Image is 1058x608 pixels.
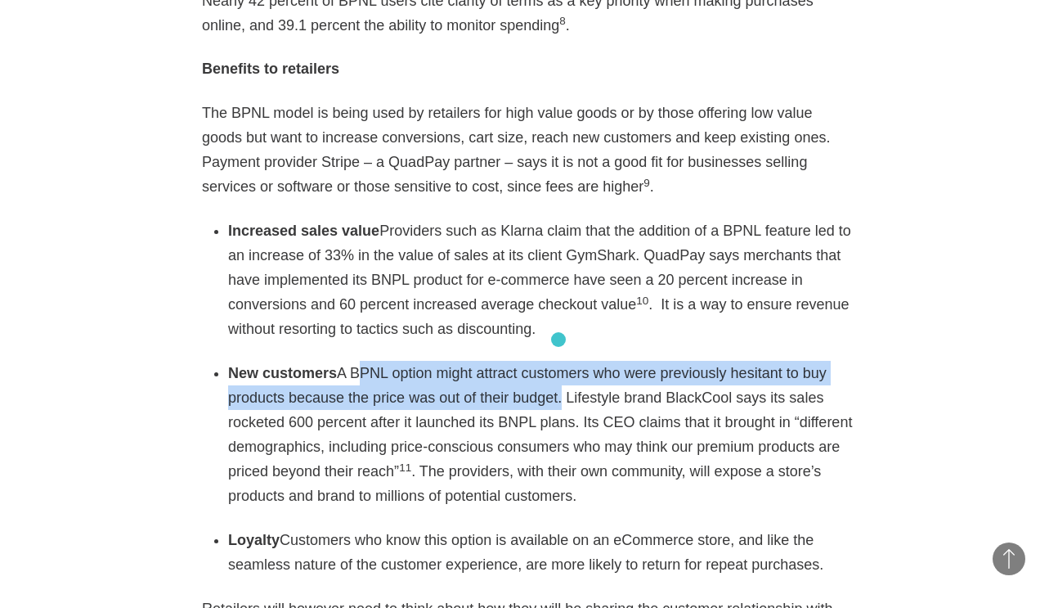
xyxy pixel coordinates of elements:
strong: New customers [228,365,337,381]
sup: 10 [636,295,648,307]
sup: 8 [559,15,566,27]
sup: 11 [399,462,411,474]
button: Back to Top [993,543,1025,575]
sup: 9 [643,177,650,189]
li: Customers who know this option is available on an eCommerce store, and like the seamless nature o... [228,528,856,577]
strong: Increased sales value [228,223,379,239]
strong: Loyalty [228,532,280,548]
strong: Benefits to retailers [202,61,339,77]
li: A BPNL option might attract customers who were previously hesitant to buy products because the pr... [228,361,856,508]
p: The BPNL model is being used by retailers for high value goods or by those offering low value goo... [202,101,856,199]
li: Providers such as Klarna claim that the addition of a BPNL feature led to an increase of 33% in t... [228,218,856,341]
